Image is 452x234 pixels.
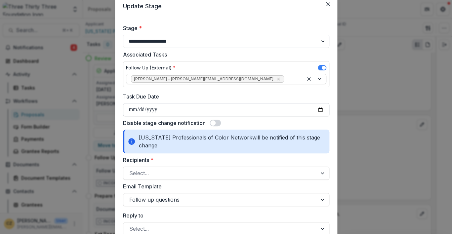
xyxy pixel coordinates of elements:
[123,51,325,58] label: Associated Tasks
[134,77,273,81] span: [PERSON_NAME] - [PERSON_NAME][EMAIL_ADDRESS][DOMAIN_NAME]
[123,130,329,153] div: [US_STATE] Professionals of Color Network will be notified of this stage change
[123,93,325,100] label: Task Due Date
[123,119,206,127] label: Disable stage change notification
[123,24,325,32] label: Stage
[123,182,325,190] label: Email Template
[123,156,325,164] label: Recipients
[126,64,176,71] label: Follow Up (External)
[275,76,282,82] div: Remove Weiwei Wang - weiwei@vtpoc.net
[305,75,313,83] div: Clear selected options
[123,212,325,219] label: Reply to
